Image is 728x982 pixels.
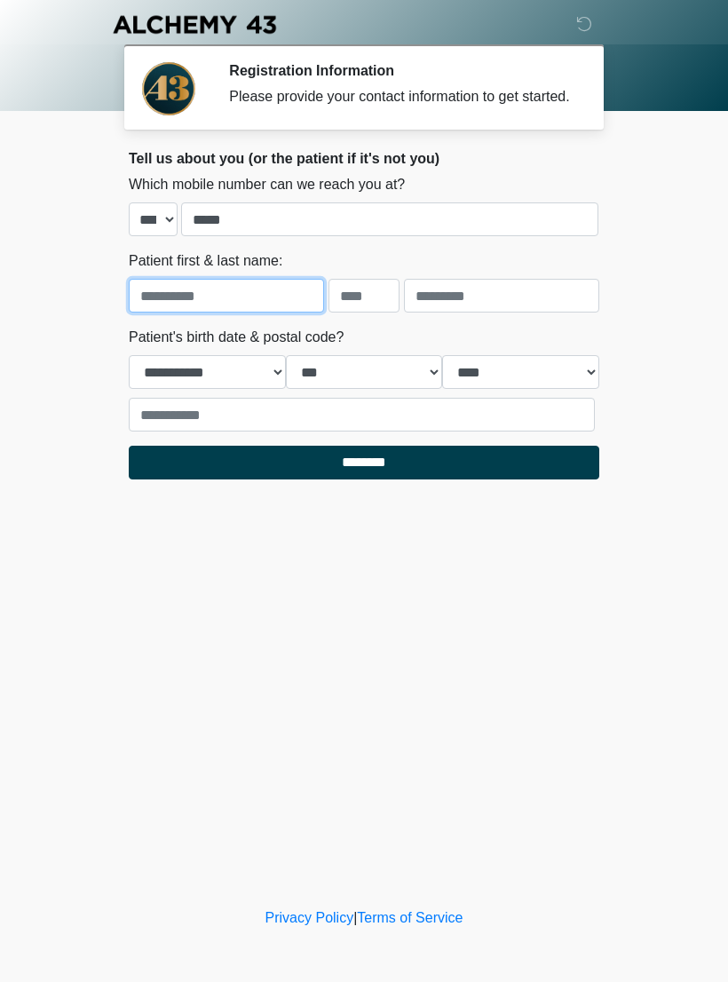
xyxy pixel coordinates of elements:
[229,86,573,107] div: Please provide your contact information to get started.
[129,327,344,348] label: Patient's birth date & postal code?
[129,174,405,195] label: Which mobile number can we reach you at?
[265,910,354,925] a: Privacy Policy
[357,910,463,925] a: Terms of Service
[111,13,278,36] img: Alchemy 43 Logo
[229,62,573,79] h2: Registration Information
[142,62,195,115] img: Agent Avatar
[353,910,357,925] a: |
[129,250,282,272] label: Patient first & last name:
[129,150,599,167] h2: Tell us about you (or the patient if it's not you)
